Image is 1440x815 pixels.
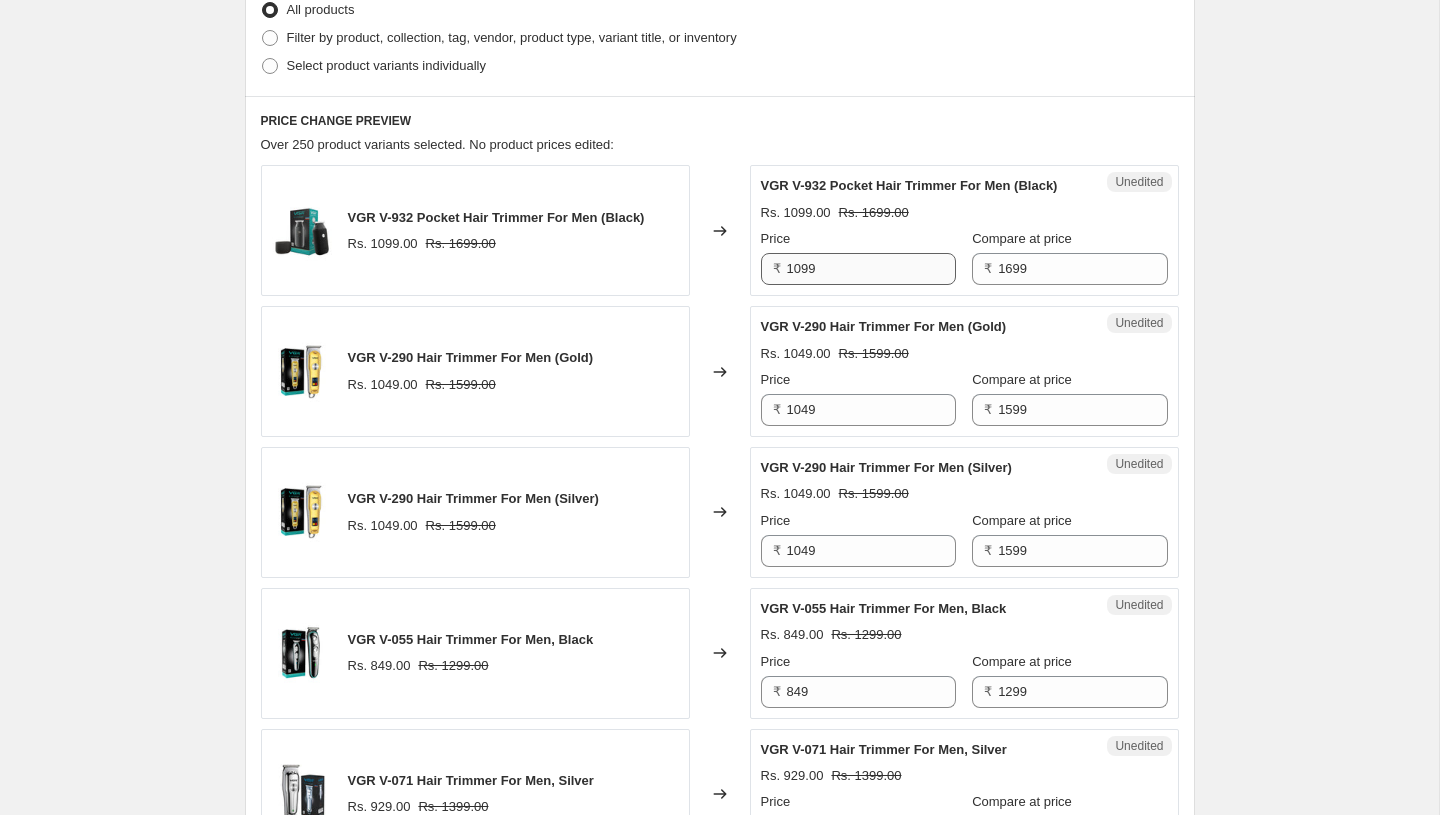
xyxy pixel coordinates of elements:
[831,766,901,786] strike: Rs. 1399.00
[761,513,791,528] span: Price
[1115,738,1163,754] span: Unedited
[984,684,992,699] span: ₹
[348,210,645,225] span: VGR V-932 Pocket Hair Trimmer For Men (Black)
[761,344,831,364] div: Rs. 1049.00
[773,402,781,417] span: ₹
[348,350,594,365] span: VGR V-290 Hair Trimmer For Men (Gold)
[272,201,332,261] img: 1_1d904a0d-4327-4a1c-ac6b-5a82f7ea490b_80x.webp
[773,543,781,558] span: ₹
[761,601,1007,616] span: VGR V-055 Hair Trimmer For Men, Black
[348,632,594,647] span: VGR V-055 Hair Trimmer For Men, Black
[261,137,614,152] span: Over 250 product variants selected. No product prices edited:
[348,516,418,536] div: Rs. 1049.00
[839,203,909,223] strike: Rs. 1699.00
[426,375,496,395] strike: Rs. 1599.00
[972,231,1072,246] span: Compare at price
[287,2,355,17] span: All products
[773,684,781,699] span: ₹
[761,319,1007,334] span: VGR V-290 Hair Trimmer For Men (Gold)
[761,766,824,786] div: Rs. 929.00
[761,654,791,669] span: Price
[272,623,332,683] img: 1.1_2_97464e3f-2a78-4ce5-84b8-ab7d466691a2_80x.webp
[272,482,332,542] img: TMRG5KYRY4ZRN9JT_1_80x.webp
[348,375,418,395] div: Rs. 1049.00
[984,402,992,417] span: ₹
[1115,456,1163,472] span: Unedited
[761,372,791,387] span: Price
[426,234,496,254] strike: Rs. 1699.00
[972,372,1072,387] span: Compare at price
[348,234,418,254] div: Rs. 1099.00
[761,203,831,223] div: Rs. 1099.00
[287,30,737,45] span: Filter by product, collection, tag, vendor, product type, variant title, or inventory
[287,58,486,73] span: Select product variants individually
[261,113,1179,129] h6: PRICE CHANGE PREVIEW
[761,178,1058,193] span: VGR V-932 Pocket Hair Trimmer For Men (Black)
[839,344,909,364] strike: Rs. 1599.00
[984,261,992,276] span: ₹
[972,654,1072,669] span: Compare at price
[348,656,411,676] div: Rs. 849.00
[1115,315,1163,331] span: Unedited
[761,484,831,504] div: Rs. 1049.00
[1115,174,1163,190] span: Unedited
[972,513,1072,528] span: Compare at price
[426,516,496,536] strike: Rs. 1599.00
[972,794,1072,809] span: Compare at price
[761,794,791,809] span: Price
[984,543,992,558] span: ₹
[348,773,594,788] span: VGR V-071 Hair Trimmer For Men, Silver
[418,656,488,676] strike: Rs. 1299.00
[272,342,332,402] img: TMRG5KYRY4ZRN9JT_1_80x.webp
[761,460,1012,475] span: VGR V-290 Hair Trimmer For Men (Silver)
[773,261,781,276] span: ₹
[831,625,901,645] strike: Rs. 1299.00
[761,231,791,246] span: Price
[761,742,1007,757] span: VGR V-071 Hair Trimmer For Men, Silver
[1115,597,1163,613] span: Unedited
[761,625,824,645] div: Rs. 849.00
[348,491,599,506] span: VGR V-290 Hair Trimmer For Men (Silver)
[839,484,909,504] strike: Rs. 1599.00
